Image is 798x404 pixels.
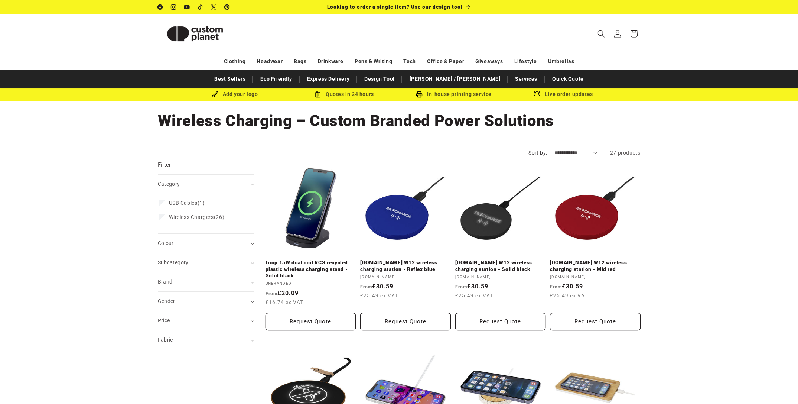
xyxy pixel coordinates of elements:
[610,150,641,156] span: 27 products
[548,72,587,85] a: Quick Quote
[158,240,174,246] span: Colour
[158,175,254,194] summary: Category (0 selected)
[290,90,399,99] div: Quotes in 24 hours
[406,72,504,85] a: [PERSON_NAME] / [PERSON_NAME]
[158,234,254,253] summary: Colour (0 selected)
[158,337,173,343] span: Fabric
[361,72,398,85] a: Design Tool
[548,55,574,68] a: Umbrellas
[257,72,296,85] a: Eco Friendly
[671,324,798,404] iframe: Chat Widget
[266,259,356,279] a: Loop 15W dual coil RCS recycled plastic wireless charging stand - Solid black
[158,111,641,131] h1: Wireless Charging – Custom Branded Power Solutions
[534,91,540,98] img: Order updates
[294,55,306,68] a: Bags
[550,259,641,272] a: [DOMAIN_NAME] W12 wireless charging station - Mid red
[212,91,218,98] img: Brush Icon
[266,313,356,330] button: Request Quote
[169,214,214,220] span: Wireless Chargers
[416,91,423,98] img: In-house printing
[355,55,392,68] a: Pens & Writing
[158,17,232,51] img: Custom Planet
[318,55,343,68] a: Drinkware
[158,317,170,323] span: Price
[327,4,463,10] span: Looking to order a single item? Use our design tool
[180,90,290,99] div: Add your logo
[158,330,254,349] summary: Fabric (0 selected)
[514,55,537,68] a: Lifestyle
[399,90,509,99] div: In-house printing service
[211,72,249,85] a: Best Sellers
[158,181,180,187] span: Category
[158,272,254,291] summary: Brand (0 selected)
[315,91,321,98] img: Order Updates Icon
[303,72,354,85] a: Express Delivery
[360,313,451,330] button: Request Quote
[155,14,235,53] a: Custom Planet
[427,55,464,68] a: Office & Paper
[360,259,451,272] a: [DOMAIN_NAME] W12 wireless charging station - Reflex blue
[158,253,254,272] summary: Subcategory (0 selected)
[257,55,283,68] a: Headwear
[158,279,173,285] span: Brand
[509,90,618,99] div: Live order updates
[169,214,225,220] span: (26)
[511,72,541,85] a: Services
[169,200,198,206] span: USB Cables
[593,26,609,42] summary: Search
[158,292,254,311] summary: Gender (0 selected)
[475,55,503,68] a: Giveaways
[455,313,546,330] button: Request Quote
[550,313,641,330] button: Request Quote
[158,298,175,304] span: Gender
[455,259,546,272] a: [DOMAIN_NAME] W12 wireless charging station - Solid black
[158,259,189,265] span: Subcategory
[158,311,254,330] summary: Price
[403,55,416,68] a: Tech
[224,55,246,68] a: Clothing
[169,200,205,206] span: (1)
[528,150,547,156] label: Sort by:
[158,161,173,169] h2: Filter:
